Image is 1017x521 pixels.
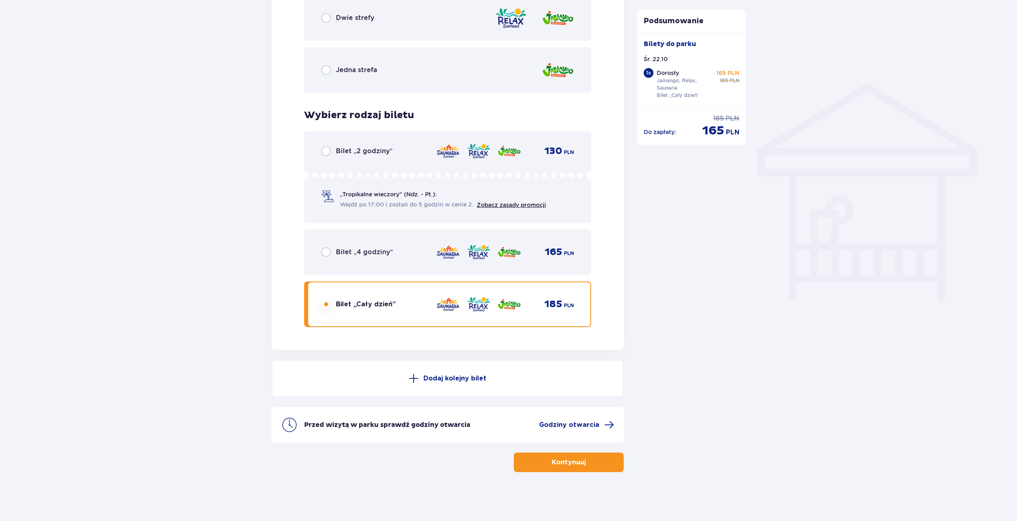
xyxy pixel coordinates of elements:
[336,66,377,75] span: Jedna strefa
[336,300,396,309] span: Bilet „Cały dzień”
[644,55,668,63] p: Śr. 22.10
[272,360,624,397] button: Dodaj kolejny bilet
[467,296,491,313] img: Relax
[702,123,724,138] span: 165
[730,77,739,84] span: PLN
[545,246,562,258] span: 165
[467,143,491,160] img: Relax
[644,128,676,136] p: Do zapłaty :
[340,190,437,198] span: „Tropikalne wieczory" (Ndz. - Pt.):
[716,69,739,77] p: 165 PLN
[713,114,724,123] span: 185
[340,200,473,209] span: Wejdź po 17:00 i zostań do 5 godzin w cenie 2.
[495,7,527,30] img: Relax
[564,250,574,257] span: PLN
[304,109,414,121] h3: Wybierz rodzaj biletu
[497,296,521,313] img: Jamango
[644,40,696,48] p: Bilety do parku
[436,143,460,160] img: Saunaria
[467,244,491,261] img: Relax
[477,202,546,208] a: Zobacz zasady promocji
[336,13,374,22] span: Dwie strefy
[541,7,574,30] img: Jamango
[657,69,679,77] p: Dorosły
[726,128,739,137] span: PLN
[436,244,460,261] img: Saunaria
[541,59,574,82] img: Jamango
[644,68,653,78] div: 1 x
[539,420,614,430] a: Godziny otwarcia
[657,77,713,92] p: Jamango, Relax, Saunaria
[336,147,392,156] span: Bilet „2 godziny”
[637,16,746,26] p: Podsumowanie
[539,420,599,429] span: Godziny otwarcia
[436,296,460,313] img: Saunaria
[514,453,624,472] button: Kontynuuj
[336,248,393,257] span: Bilet „4 godziny”
[564,302,574,309] span: PLN
[564,149,574,156] span: PLN
[552,458,586,467] p: Kontynuuj
[497,244,521,261] img: Jamango
[725,114,739,123] span: PLN
[423,374,487,383] p: Dodaj kolejny bilet
[544,145,562,157] span: 130
[304,420,470,429] p: Przed wizytą w parku sprawdź godziny otwarcia
[497,143,521,160] img: Jamango
[720,77,728,84] span: 185
[544,298,562,310] span: 185
[657,92,699,99] p: Bilet „Cały dzień”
